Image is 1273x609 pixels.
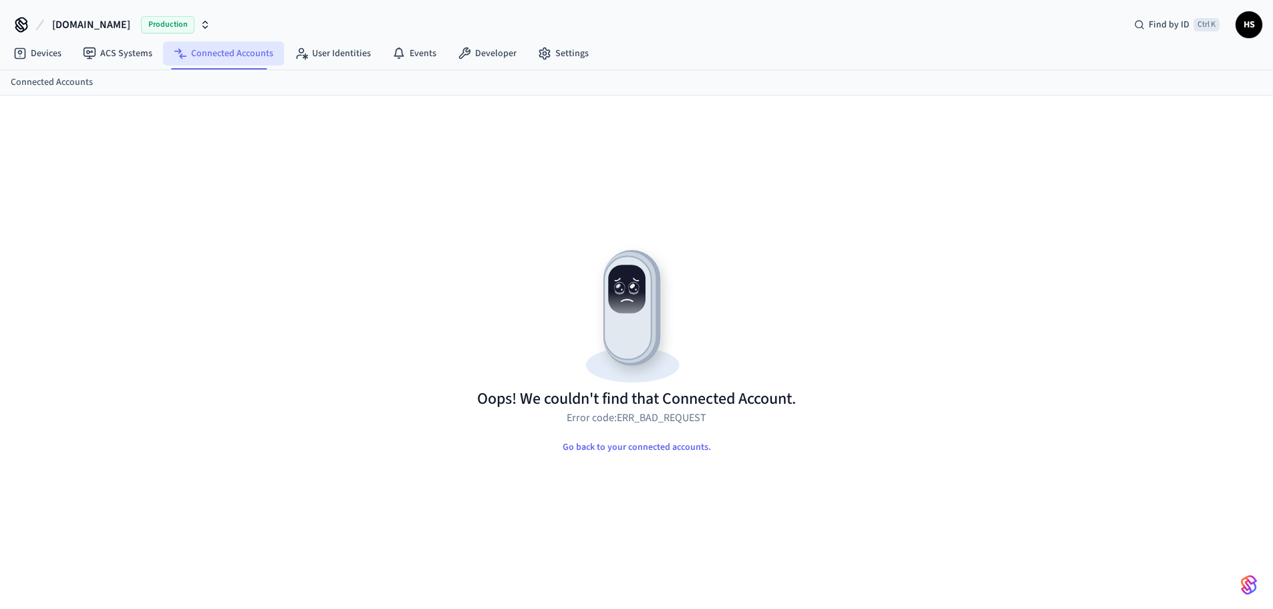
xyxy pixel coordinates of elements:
img: Resource not found [477,239,796,388]
button: HS [1236,11,1262,38]
span: Production [141,16,194,33]
h1: Oops! We couldn't find that Connected Account. [477,388,796,410]
span: HS [1237,13,1261,37]
a: Settings [527,41,599,66]
a: Connected Accounts [163,41,284,66]
a: User Identities [284,41,382,66]
span: Find by ID [1149,18,1189,31]
span: [DOMAIN_NAME] [52,17,130,33]
div: Find by IDCtrl K [1123,13,1230,37]
button: Go back to your connected accounts. [552,434,722,461]
a: Developer [447,41,527,66]
span: Ctrl K [1193,18,1220,31]
a: ACS Systems [72,41,163,66]
p: Error code: ERR_BAD_REQUEST [567,410,706,426]
a: Events [382,41,447,66]
a: Connected Accounts [11,76,93,90]
img: SeamLogoGradient.69752ec5.svg [1241,574,1257,596]
a: Devices [3,41,72,66]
